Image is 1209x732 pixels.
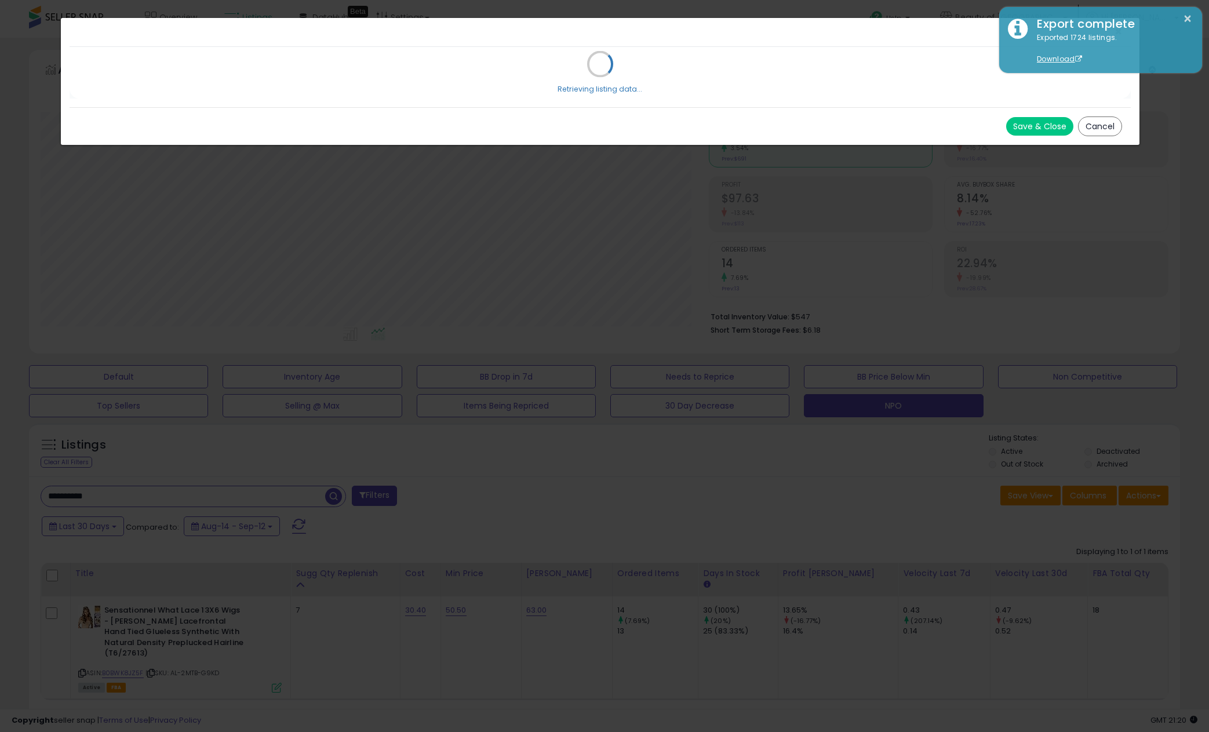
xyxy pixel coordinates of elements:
[1028,16,1193,32] div: Export complete
[1183,12,1192,26] button: ×
[1028,32,1193,65] div: Exported 1724 listings.
[1037,54,1082,64] a: Download
[558,84,642,94] div: Retrieving listing data...
[1078,116,1122,136] button: Cancel
[1006,117,1073,136] button: Save & Close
